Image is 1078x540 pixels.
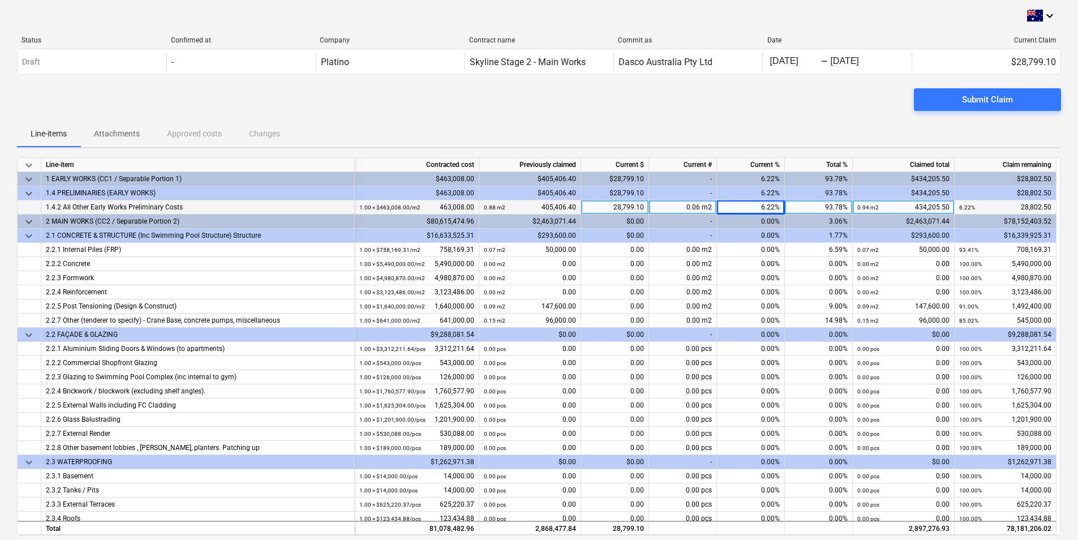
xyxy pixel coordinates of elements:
div: 0.00% [717,243,785,257]
div: 1,201,900.00 [359,413,474,427]
div: 0.00% [717,370,785,384]
small: 1.00 × $543,000.00 / pcs [359,360,421,366]
small: 0.07 m2 [484,247,505,253]
div: 0.00 [581,483,649,498]
div: $293,600.00 [479,229,581,243]
div: 0.00% [717,328,785,342]
div: 0.00 pcs [649,413,717,427]
div: 0.00 [484,427,576,441]
div: 0.00 [581,285,649,299]
div: 2,897,276.93 [853,521,955,535]
span: keyboard_arrow_down [22,328,36,342]
div: 0.00 [484,398,576,413]
div: 126,000.00 [959,370,1051,384]
small: 0.00 m2 [484,275,505,281]
div: 6.22% [717,186,785,200]
div: - [649,172,717,186]
small: 0.00 m2 [484,261,505,267]
small: 93.41% [959,247,978,253]
div: 2.2.1 Internal Piles (FRP) [46,243,350,257]
div: 0.00 [581,398,649,413]
span: keyboard_arrow_down [22,456,36,469]
small: 1.00 × $4,980,870.00 / m2 [359,275,425,281]
div: 0.00 [857,427,950,441]
div: Skyline Stage 2 - Main Works [470,57,586,67]
div: 0.00 [581,441,649,455]
div: 0.00 [857,257,950,271]
div: 0.00% [785,384,853,398]
div: 0.00 pcs [649,483,717,498]
small: 100.00% [959,402,982,409]
div: 93.78% [785,200,853,215]
div: 0.00 [857,342,950,356]
div: 6.22% [717,172,785,186]
p: Attachments [94,128,140,140]
div: 0.00% [717,314,785,328]
div: 0.00% [717,483,785,498]
div: 0.00 [581,413,649,427]
div: 0.00% [785,271,853,285]
div: 0.00 [581,469,649,483]
small: 0.00 m2 [857,289,879,295]
div: 1.4.2 All Other Early Works Preliminary Costs [46,200,350,215]
div: $0.00 [581,215,649,229]
div: 2.2.7 Other (tenderer to specify) - Crane Base, concrete pumps, miscellaneous [46,314,350,328]
div: 0.00% [717,285,785,299]
div: Current % [717,158,785,172]
div: 0.00% [717,342,785,356]
div: 2.2.8 Other basement lobbies , [PERSON_NAME], planters. Patching up [46,441,350,455]
div: 0.00% [717,427,785,441]
div: 2.2.4 Brickwork / blockwork (excluding shelf angles). [46,384,350,398]
div: 93.78% [785,186,853,200]
div: 0.00 [484,356,576,370]
div: 0.00 [484,441,576,455]
div: Contract name [469,36,609,44]
div: 0.00% [785,328,853,342]
div: 0.00 [484,342,576,356]
div: - [649,215,717,229]
div: $16,339,925.31 [955,229,1056,243]
small: 0.07 m2 [857,247,879,253]
div: 0.00 pcs [649,356,717,370]
div: Status [22,36,162,44]
div: 0.00 [857,356,950,370]
div: - [649,186,717,200]
div: 0.00 [857,413,950,427]
div: 708,169.31 [959,243,1051,257]
small: 100.00% [959,417,982,423]
small: 0.00 pcs [857,402,879,409]
div: 545,000.00 [959,314,1051,328]
div: 0.00 pcs [649,370,717,384]
div: 0.00 [484,257,576,271]
div: 641,000.00 [359,314,474,328]
div: 2.2.7 External Render [46,427,350,441]
div: 0.00 [857,285,950,299]
small: 0.00 pcs [484,417,506,423]
div: 2.2.4 Reinforcement [46,285,350,299]
div: Date [767,36,908,44]
small: 100.00% [959,431,982,437]
div: 0.00 m2 [649,299,717,314]
div: $28,799.10 [912,53,1060,71]
div: 147,600.00 [484,299,576,314]
div: 3.06% [785,215,853,229]
small: 0.15 m2 [484,318,505,324]
small: 100.00% [959,346,982,352]
input: End Date [828,54,881,70]
small: 1.00 × $3,312,211.64 / pcs [359,346,426,352]
div: 0.00% [785,512,853,526]
div: 28,802.50 [959,200,1051,215]
div: 0.00% [785,370,853,384]
div: 0.00% [717,215,785,229]
small: 100.00% [959,275,982,281]
small: 0.09 m2 [484,303,505,310]
div: $28,802.50 [955,172,1056,186]
div: 434,205.50 [857,200,950,215]
div: Company [320,36,460,44]
div: 1 EARLY WORKS (CC1 / Separable Portion 1) [46,172,350,186]
div: 96,000.00 [484,314,576,328]
div: Current # [649,158,717,172]
div: Contracted cost [355,158,479,172]
div: 0.00 [857,271,950,285]
i: keyboard_arrow_down [1043,9,1056,23]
